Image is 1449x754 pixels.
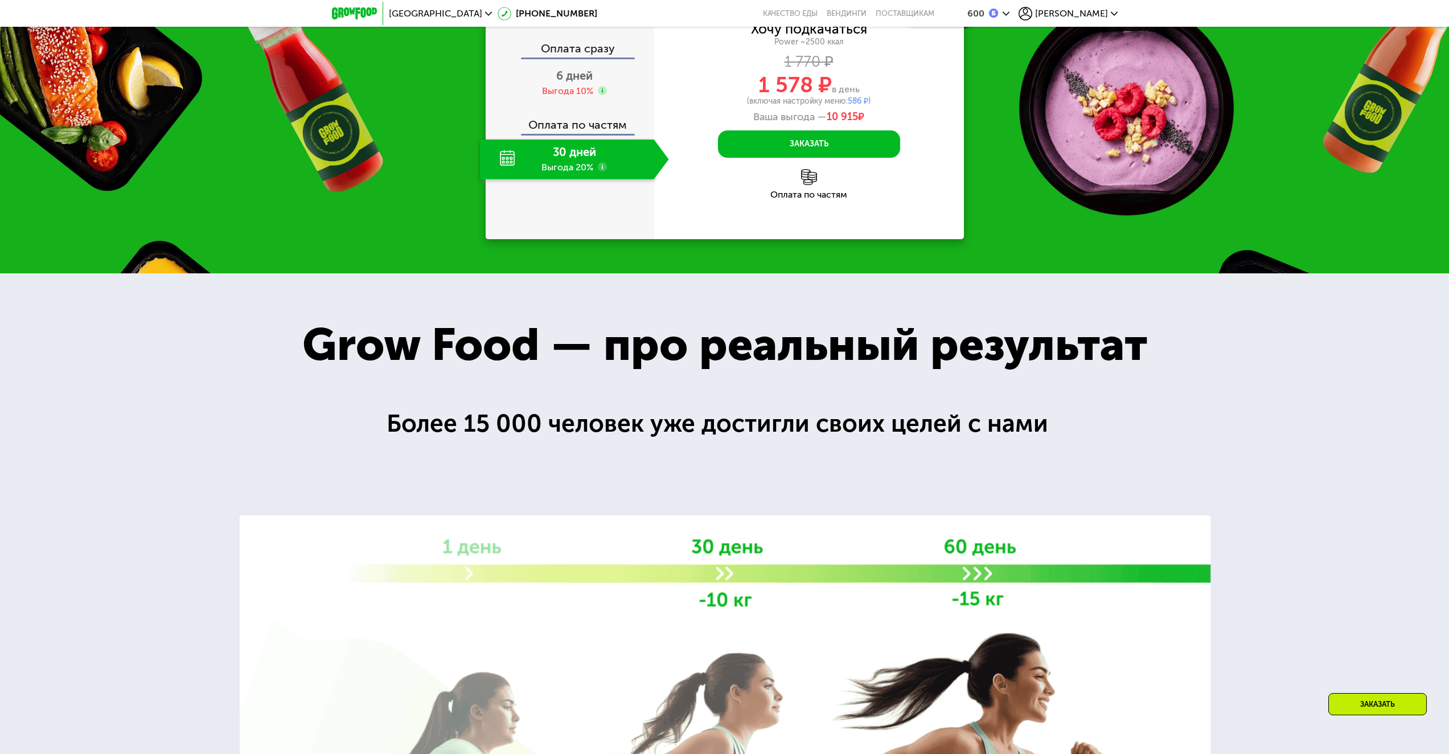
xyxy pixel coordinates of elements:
[751,23,867,35] div: Хочу подкачаться
[801,169,817,185] img: l6xcnZfty9opOoJh.png
[827,110,858,123] span: 10 915
[763,9,818,18] a: Качество еды
[268,310,1181,379] div: Grow Food — про реальный результат
[967,9,984,18] div: 600
[387,405,1063,442] div: Более 15 000 человек уже достигли своих целей с нами
[848,96,868,106] span: 586 ₽
[654,56,964,68] div: 1 770 ₽
[718,130,900,158] button: Заказать
[832,84,860,95] span: в день
[498,7,597,21] a: [PHONE_NUMBER]
[876,9,934,18] div: поставщикам
[827,111,864,124] span: ₽
[654,190,964,199] div: Оплата по частям
[1035,9,1108,18] span: [PERSON_NAME]
[758,72,832,98] span: 1 578 ₽
[654,37,964,47] div: Power ~2500 ккал
[1328,693,1427,715] div: Заказать
[487,43,654,58] div: Оплата сразу
[827,9,867,18] a: Вендинги
[654,97,964,105] div: (включая настройку меню: )
[389,9,482,18] span: [GEOGRAPHIC_DATA]
[487,108,654,134] div: Оплата по частям
[542,85,593,97] div: Выгода 10%
[556,69,593,83] span: 6 дней
[654,111,964,124] div: Ваша выгода —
